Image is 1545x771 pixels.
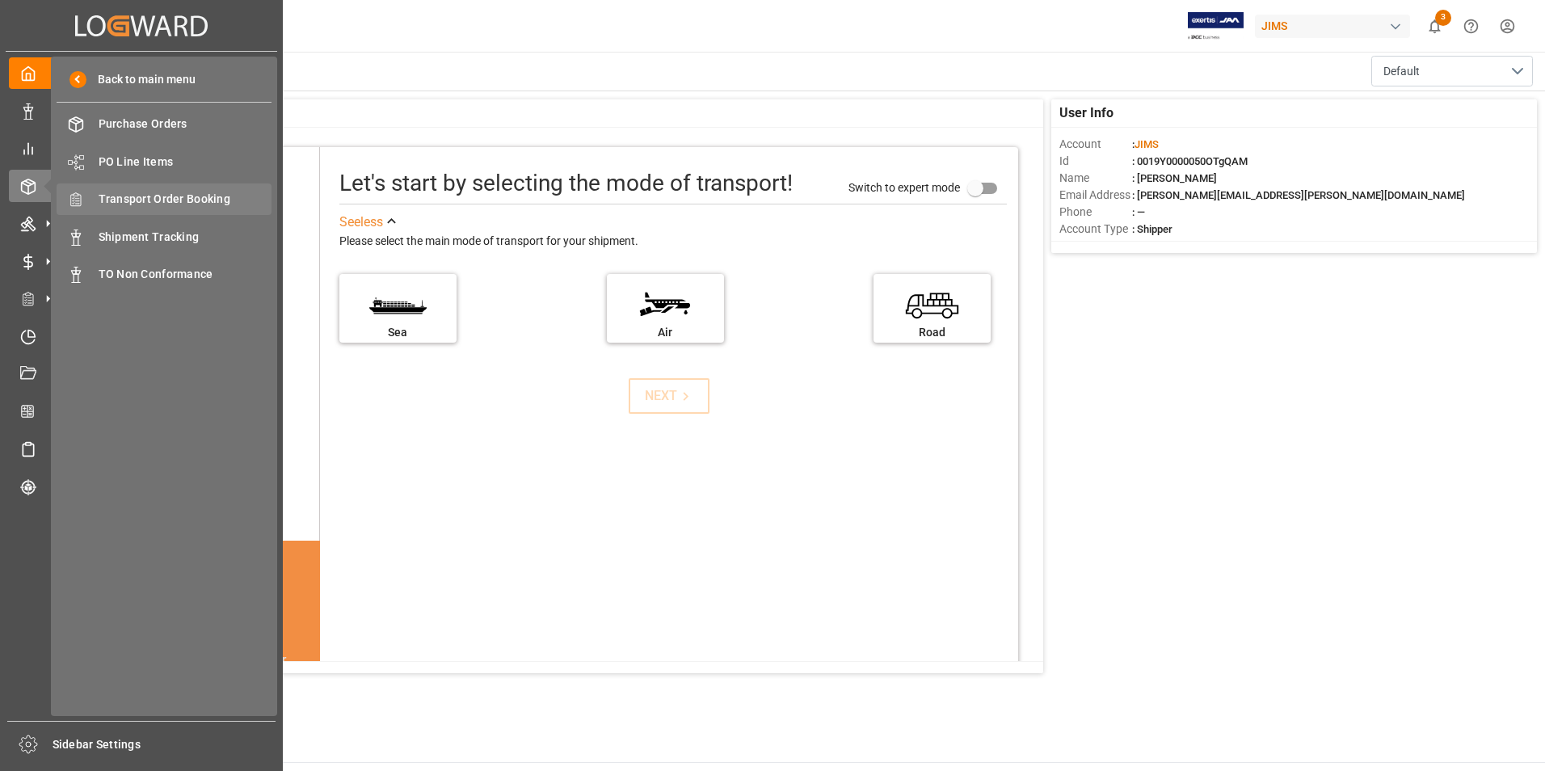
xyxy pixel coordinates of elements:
[339,232,1007,251] div: Please select the main mode of transport for your shipment.
[1435,10,1451,26] span: 3
[339,213,383,232] div: See less
[99,229,272,246] span: Shipment Tracking
[1188,12,1244,40] img: Exertis%20JAM%20-%20Email%20Logo.jpg_1722504956.jpg
[1255,11,1417,41] button: JIMS
[615,324,716,341] div: Air
[1135,138,1159,150] span: JIMS
[882,324,983,341] div: Road
[57,183,272,215] a: Transport Order Booking
[9,57,274,89] a: My Cockpit
[1059,170,1132,187] span: Name
[629,378,709,414] button: NEXT
[1059,204,1132,221] span: Phone
[1417,8,1453,44] button: show 3 new notifications
[1132,223,1172,235] span: : Shipper
[57,259,272,290] a: TO Non Conformance
[9,395,274,427] a: CO2 Calculator
[1132,206,1145,218] span: : —
[99,116,272,133] span: Purchase Orders
[57,108,272,140] a: Purchase Orders
[53,736,276,753] span: Sidebar Settings
[1132,189,1465,201] span: : [PERSON_NAME][EMAIL_ADDRESS][PERSON_NAME][DOMAIN_NAME]
[339,166,793,200] div: Let's start by selecting the mode of transport!
[1059,136,1132,153] span: Account
[9,320,274,352] a: Timeslot Management V2
[9,433,274,465] a: Sailing Schedules
[1059,153,1132,170] span: Id
[86,71,196,88] span: Back to main menu
[1255,15,1410,38] div: JIMS
[9,470,274,502] a: Tracking Shipment
[9,358,274,390] a: Document Management
[99,154,272,171] span: PO Line Items
[99,266,272,283] span: TO Non Conformance
[57,221,272,252] a: Shipment Tracking
[1371,56,1533,86] button: open menu
[1383,63,1420,80] span: Default
[645,386,694,406] div: NEXT
[9,133,274,164] a: My Reports
[1059,103,1113,123] span: User Info
[9,95,274,126] a: Data Management
[1132,155,1248,167] span: : 0019Y0000050OTgQAM
[1453,8,1489,44] button: Help Center
[1132,172,1217,184] span: : [PERSON_NAME]
[347,324,448,341] div: Sea
[848,180,960,193] span: Switch to expert mode
[1059,187,1132,204] span: Email Address
[57,145,272,177] a: PO Line Items
[1059,221,1132,238] span: Account Type
[297,631,320,767] button: next slide / item
[1132,138,1159,150] span: :
[99,191,272,208] span: Transport Order Booking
